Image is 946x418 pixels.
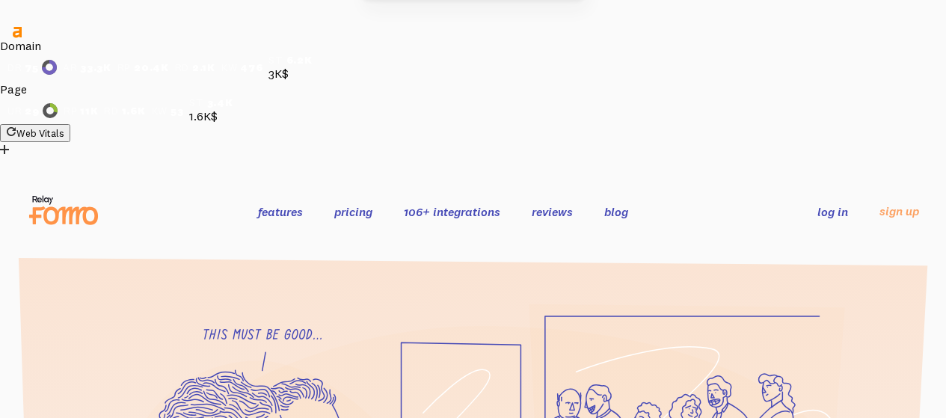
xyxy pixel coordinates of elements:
a: ur29 [7,103,58,118]
a: blog [604,204,628,219]
span: 2.1K [192,61,215,73]
span: st [189,96,203,108]
div: 3K$ [268,66,312,82]
span: 3.4K [207,96,233,108]
span: ar [63,61,77,73]
span: kw [152,105,168,117]
span: 6.2K [286,54,313,66]
span: st [268,54,283,66]
span: rp [64,105,77,117]
span: 53 [171,105,183,117]
span: 476 [240,61,262,73]
a: ar33.3K [63,61,111,73]
a: reviews [532,204,573,219]
a: 106+ integrations [404,204,500,219]
span: ur [7,105,22,117]
a: sign up [879,203,919,219]
span: rp [117,61,131,73]
a: rd2.1K [175,61,215,73]
a: log in [817,204,848,219]
span: rd [104,105,118,117]
span: Web Vitals [16,127,64,140]
a: dr75 [7,60,57,75]
span: 75 [25,61,38,73]
a: pricing [334,204,372,219]
a: rp20.4K [117,61,169,73]
span: 11K [80,105,98,117]
span: 29 [25,105,39,117]
span: 20.4K [134,61,169,73]
a: st3.4K [189,96,233,108]
span: dr [7,61,22,73]
span: rd [175,61,189,73]
a: kw476 [221,61,263,73]
a: st6.2K [268,54,312,66]
a: kw53 [152,105,184,117]
div: 1.6K$ [189,108,233,124]
a: features [258,204,303,219]
span: 33.3K [80,61,111,73]
a: rd1.6K [104,105,145,117]
span: 1.6K [122,105,146,117]
span: kw [221,61,237,73]
a: rp11K [64,105,99,117]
